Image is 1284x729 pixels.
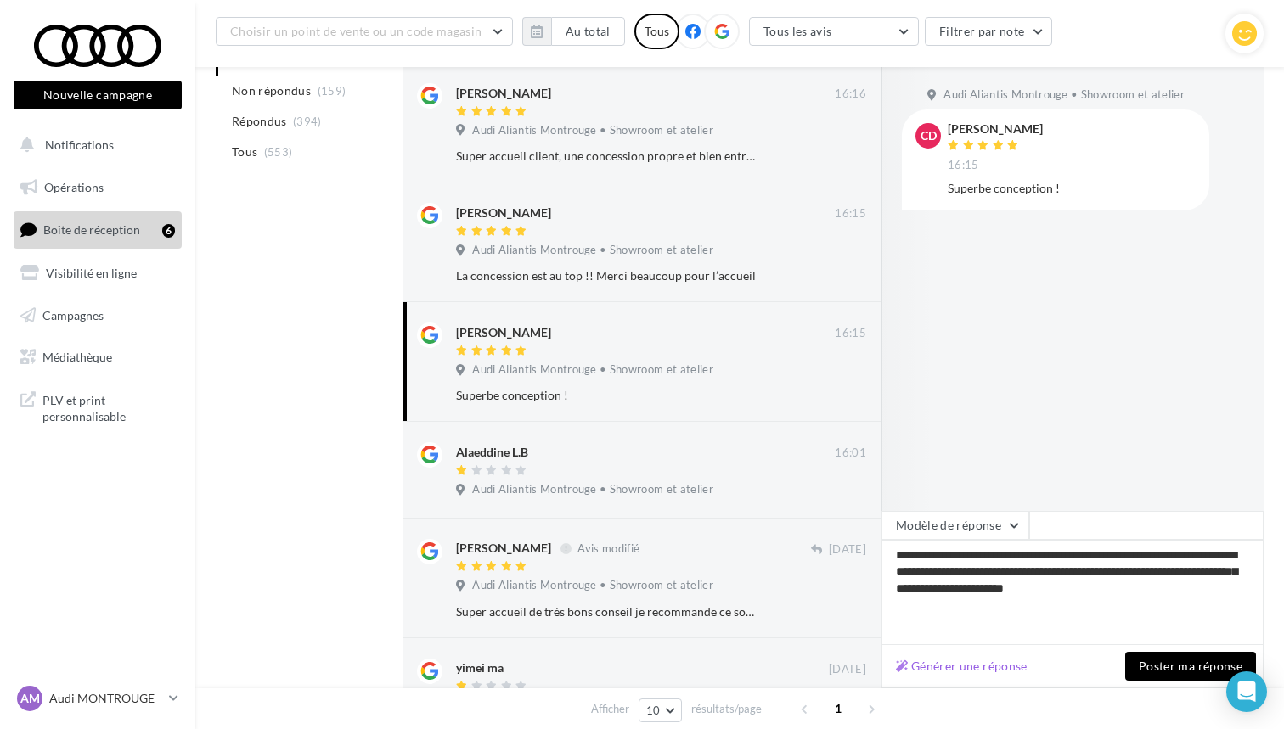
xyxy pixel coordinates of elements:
[162,224,175,238] div: 6
[749,17,919,46] button: Tous les avis
[522,17,625,46] button: Au total
[456,324,551,341] div: [PERSON_NAME]
[293,115,322,128] span: (394)
[20,690,40,707] span: AM
[216,17,513,46] button: Choisir un point de vente ou un code magasin
[10,211,185,248] a: Boîte de réception6
[43,222,140,237] span: Boîte de réception
[943,87,1185,103] span: Audi Aliantis Montrouge • Showroom et atelier
[45,137,114,152] span: Notifications
[472,362,713,378] span: Audi Aliantis Montrouge • Showroom et atelier
[456,205,551,222] div: [PERSON_NAME]
[472,578,713,593] span: Audi Aliantis Montrouge • Showroom et atelier
[1125,652,1256,681] button: Poster ma réponse
[639,698,682,722] button: 10
[889,656,1034,676] button: Générer une réponse
[646,704,661,717] span: 10
[577,541,639,555] span: Avis modifié
[10,298,185,334] a: Campagnes
[691,701,762,717] span: résultats/page
[921,127,937,144] span: CD
[948,158,979,173] span: 16:15
[232,143,257,160] span: Tous
[829,662,866,677] span: [DATE]
[472,123,713,138] span: Audi Aliantis Montrouge • Showroom et atelier
[42,389,175,425] span: PLV et print personnalisable
[49,690,162,707] p: Audi MONTROUGE
[456,603,756,620] div: Super accueil de très bons conseil je recommande ce sont de vrais pro..
[456,267,756,284] div: La concession est au top !! Merci beaucoup pour l’accueil
[835,87,866,102] span: 16:16
[230,24,481,38] span: Choisir un point de vente ou un code magasin
[10,339,185,375] a: Médiathèque
[634,14,679,49] div: Tous
[825,695,852,722] span: 1
[14,682,182,715] a: AM Audi MONTROUGE
[264,145,293,159] span: (553)
[835,446,866,461] span: 16:01
[456,85,551,102] div: [PERSON_NAME]
[829,542,866,558] span: [DATE]
[44,180,104,194] span: Opérations
[948,180,1196,197] div: Superbe conception !
[10,127,178,163] button: Notifications
[456,444,528,461] div: Alaeddine L.B
[456,659,504,676] div: yimei ma
[472,482,713,497] span: Audi Aliantis Montrouge • Showroom et atelier
[42,350,112,364] span: Médiathèque
[10,170,185,205] a: Opérations
[10,382,185,432] a: PLV et print personnalisable
[835,326,866,341] span: 16:15
[835,206,866,222] span: 16:15
[763,24,832,38] span: Tous les avis
[318,84,346,98] span: (159)
[10,255,185,291] a: Visibilité en ligne
[456,540,551,557] div: [PERSON_NAME]
[1226,671,1267,712] div: Open Intercom Messenger
[232,82,311,99] span: Non répondus
[591,701,629,717] span: Afficher
[881,511,1029,540] button: Modèle de réponse
[472,243,713,258] span: Audi Aliantis Montrouge • Showroom et atelier
[14,81,182,109] button: Nouvelle campagne
[925,17,1053,46] button: Filtrer par note
[46,266,137,280] span: Visibilité en ligne
[456,387,756,404] div: Superbe conception !
[948,123,1043,135] div: [PERSON_NAME]
[42,307,104,322] span: Campagnes
[456,148,756,165] div: Super accueil client, une concession propre et bien entretenue avec une équipe au top.
[551,17,625,46] button: Au total
[232,113,287,130] span: Répondus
